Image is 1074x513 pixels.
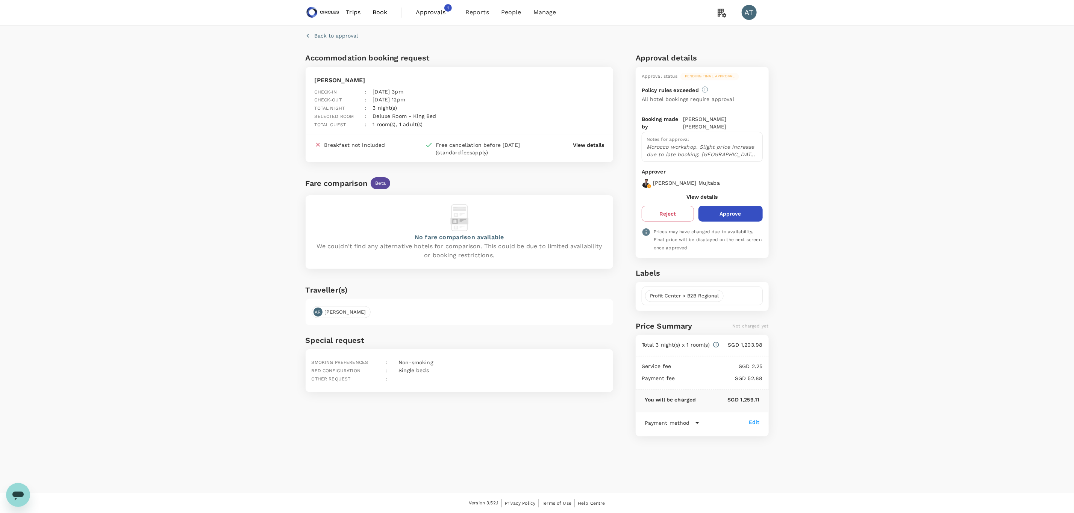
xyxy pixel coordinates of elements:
[645,293,723,300] span: Profit Center > B2B Regional
[315,114,354,119] span: Selected room
[542,501,571,506] span: Terms of Use
[315,89,337,95] span: Check-in
[686,194,718,200] button: View details
[749,418,760,426] div: Edit
[542,499,571,507] a: Terms of Use
[636,320,692,332] h6: Price Summary
[645,419,690,427] p: Payment method
[346,8,361,17] span: Trips
[306,32,358,39] button: Back to approval
[642,95,734,103] p: All hotel bookings require approval
[450,204,468,231] img: hotel-alternative-empty-logo
[415,233,504,242] p: No fare comparison available
[386,376,388,382] span: :
[642,86,699,94] p: Policy rules exceeded
[315,97,342,103] span: Check-out
[386,360,388,365] span: :
[647,143,758,158] p: Morocco workshop. Slight price increase due to late booking. [GEOGRAPHIC_DATA] with travel
[636,52,769,64] h6: Approval details
[642,168,763,176] p: Approver
[436,141,542,156] div: Free cancellation before [DATE] (standard apply)
[359,98,367,112] div: :
[359,90,367,104] div: :
[315,76,482,85] p: [PERSON_NAME]
[320,309,371,316] span: [PERSON_NAME]
[373,121,423,128] p: 1 room(s), 1 adult(s)
[373,96,405,103] p: [DATE] 12pm
[696,396,760,403] p: SGD 1,259.11
[386,368,388,373] span: :
[653,179,720,187] p: [PERSON_NAME] Mujtaba
[642,179,651,188] img: avatar-688dc3ae75335.png
[315,106,345,111] span: Total night
[683,115,763,130] p: [PERSON_NAME] [PERSON_NAME]
[359,82,367,96] div: :
[469,499,498,507] span: Version 3.52.1
[315,32,358,39] p: Back to approval
[642,362,671,370] p: Service fee
[465,8,489,17] span: Reports
[359,115,367,129] div: :
[315,242,604,260] p: We couldn't find any alternative hotels for comparison. This could be due to limited availability...
[642,374,675,382] p: Payment fee
[315,122,346,127] span: Total guest
[578,499,605,507] a: Help Centre
[6,483,30,507] iframe: Button to launch messaging window
[312,368,361,373] span: Bed configuration
[654,229,762,251] span: Prices may have changed due to availability. Final price will be displayed on the next screen onc...
[578,501,605,506] span: Help Centre
[680,74,739,79] span: Pending final approval
[306,52,458,64] h6: Accommodation booking request
[306,177,368,189] div: Fare comparison
[373,104,397,112] p: 3 night(s)
[671,362,763,370] p: SGD 2.25
[505,501,535,506] span: Privacy Policy
[742,5,757,20] div: AT
[395,364,429,375] div: Single beds
[720,341,762,349] p: SGD 1,203.98
[533,8,556,17] span: Manage
[642,115,683,130] p: Booking made by
[306,334,613,346] h6: Special request
[642,73,677,80] div: Approval status
[675,374,763,382] p: SGD 52.88
[573,141,604,149] button: View details
[371,180,391,187] span: Beta
[373,112,436,120] p: Deluxe Room - King Bed
[324,141,385,149] div: Breakfast not included
[636,267,769,279] h6: Labels
[373,88,403,95] p: [DATE] 3pm
[732,323,768,329] span: Not charged yet
[314,308,323,317] div: AR
[395,356,433,366] div: Non-smoking
[698,206,763,222] button: Approve
[306,4,340,21] img: Circles
[416,8,453,17] span: Approvals
[642,341,710,349] p: Total 3 night(s) x 1 room(s)
[642,206,694,222] button: Reject
[312,376,351,382] span: Other request
[647,137,689,142] span: Notes for approval
[645,396,696,403] p: You will be charged
[306,284,613,296] h6: Traveller(s)
[359,106,367,121] div: :
[501,8,521,17] span: People
[312,360,368,365] span: Smoking preferences
[505,499,535,507] a: Privacy Policy
[373,8,388,17] span: Book
[444,4,452,12] span: 1
[461,149,473,155] span: fees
